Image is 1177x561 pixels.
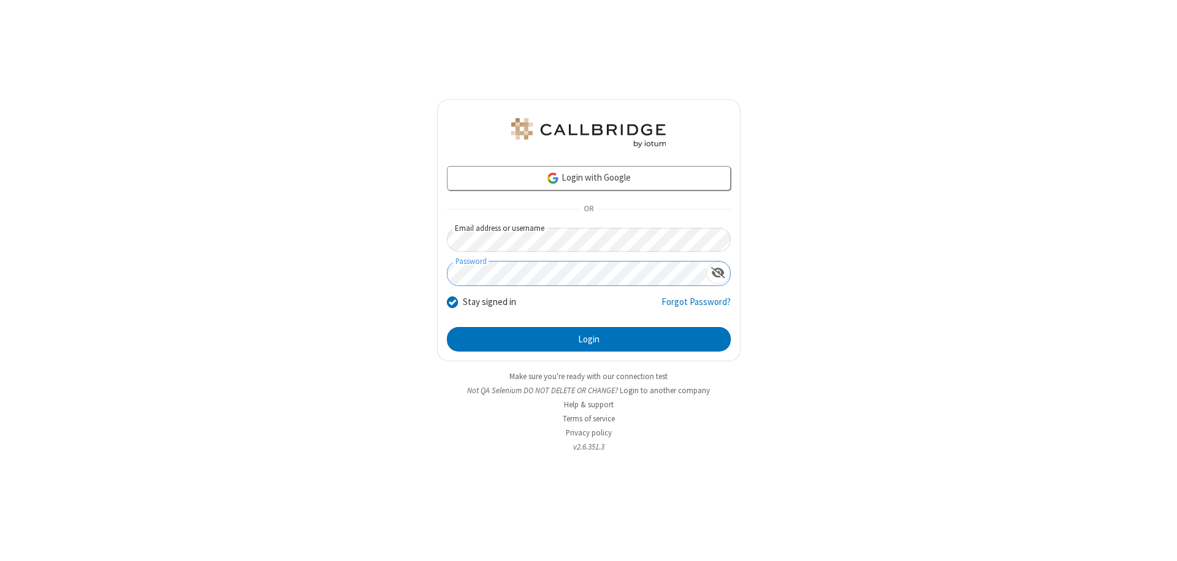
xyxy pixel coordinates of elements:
a: Terms of service [563,413,615,424]
button: Login to another company [620,385,710,396]
img: google-icon.png [546,171,560,185]
li: Not QA Selenium DO NOT DELETE OR CHANGE? [437,385,741,396]
button: Login [447,327,731,352]
input: Password [448,262,706,285]
label: Stay signed in [463,295,516,309]
a: Login with Google [447,166,731,190]
div: Show password [706,262,730,284]
li: v2.6.351.3 [437,441,741,453]
a: Privacy policy [566,427,612,438]
a: Make sure you're ready with our connection test [509,371,668,382]
img: QA Selenium DO NOT DELETE OR CHANGE [509,118,668,148]
a: Help & support [564,399,614,410]
a: Forgot Password? [661,295,731,318]
input: Email address or username [447,228,731,252]
span: OR [579,201,598,218]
